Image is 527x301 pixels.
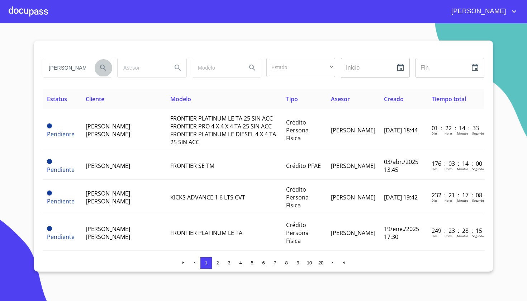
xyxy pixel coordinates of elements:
p: Segundos [472,198,485,202]
span: [DATE] 19:42 [384,193,418,201]
span: [PERSON_NAME] [446,6,510,17]
span: [PERSON_NAME] [331,193,375,201]
span: Pendiente [47,166,75,174]
p: Dias [432,131,437,135]
p: Segundos [472,167,485,171]
button: 3 [223,257,235,269]
span: Pendiente [47,123,52,128]
span: [PERSON_NAME] [86,162,130,170]
span: 4 [239,260,242,265]
p: Horas [445,167,452,171]
button: 10 [304,257,315,269]
span: Pendiente [47,159,52,164]
button: Search [95,59,112,76]
p: Horas [445,234,452,238]
p: Horas [445,198,452,202]
span: Tiempo total [432,95,466,103]
span: Crédito PFAE [286,162,321,170]
button: 4 [235,257,246,269]
input: search [118,58,166,77]
button: 20 [315,257,327,269]
button: 5 [246,257,258,269]
span: 5 [251,260,253,265]
p: Minutos [457,167,468,171]
span: Pendiente [47,233,75,241]
p: Dias [432,167,437,171]
span: [PERSON_NAME] [PERSON_NAME] [86,225,130,241]
span: 8 [285,260,288,265]
div: ​ [266,58,335,77]
button: Search [169,59,186,76]
p: 01 : 22 : 14 : 33 [432,124,480,132]
button: 6 [258,257,269,269]
span: [PERSON_NAME] [PERSON_NAME] [86,189,130,205]
span: [PERSON_NAME] [331,126,375,134]
p: Dias [432,234,437,238]
span: FRONTIER PLATINUM LE TA 25 SIN ACC FRONTIER PRO 4 X 4 X 4 TA 25 SIN ACC FRONTIER PLATINUM LE DIES... [170,114,276,146]
span: Crédito Persona Física [286,221,309,245]
p: Segundos [472,131,485,135]
span: 6 [262,260,265,265]
span: 2 [216,260,219,265]
button: 9 [292,257,304,269]
span: [DATE] 18:44 [384,126,418,134]
span: Modelo [170,95,191,103]
span: [PERSON_NAME] [PERSON_NAME] [86,122,130,138]
input: search [43,58,92,77]
span: Pendiente [47,191,52,196]
span: [PERSON_NAME] [331,229,375,237]
span: Crédito Persona Física [286,185,309,209]
span: Pendiente [47,130,75,138]
p: 232 : 21 : 17 : 08 [432,191,480,199]
button: account of current user [446,6,518,17]
span: Crédito Persona Física [286,118,309,142]
span: [PERSON_NAME] [331,162,375,170]
p: 249 : 23 : 28 : 15 [432,227,480,235]
span: Tipo [286,95,298,103]
span: 10 [307,260,312,265]
span: 3 [228,260,230,265]
span: Pendiente [47,197,75,205]
span: 03/abr./2025 13:45 [384,158,418,174]
span: 19/ene./2025 17:30 [384,225,419,241]
button: 2 [212,257,223,269]
button: 8 [281,257,292,269]
span: FRONTIER PLATINUM LE TA [170,229,242,237]
span: Creado [384,95,404,103]
span: Asesor [331,95,350,103]
button: Search [244,59,261,76]
span: 20 [318,260,323,265]
span: 9 [296,260,299,265]
button: 7 [269,257,281,269]
p: Minutos [457,234,468,238]
p: Dias [432,198,437,202]
span: KICKS ADVANCE 1 6 LTS CVT [170,193,245,201]
p: Horas [445,131,452,135]
span: 1 [205,260,207,265]
p: Minutos [457,198,468,202]
span: FRONTIER SE TM [170,162,214,170]
span: Estatus [47,95,67,103]
button: 1 [200,257,212,269]
span: Pendiente [47,226,52,231]
span: Cliente [86,95,104,103]
span: 7 [274,260,276,265]
p: Minutos [457,131,468,135]
p: 176 : 03 : 14 : 00 [432,160,480,168]
p: Segundos [472,234,485,238]
input: search [192,58,241,77]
